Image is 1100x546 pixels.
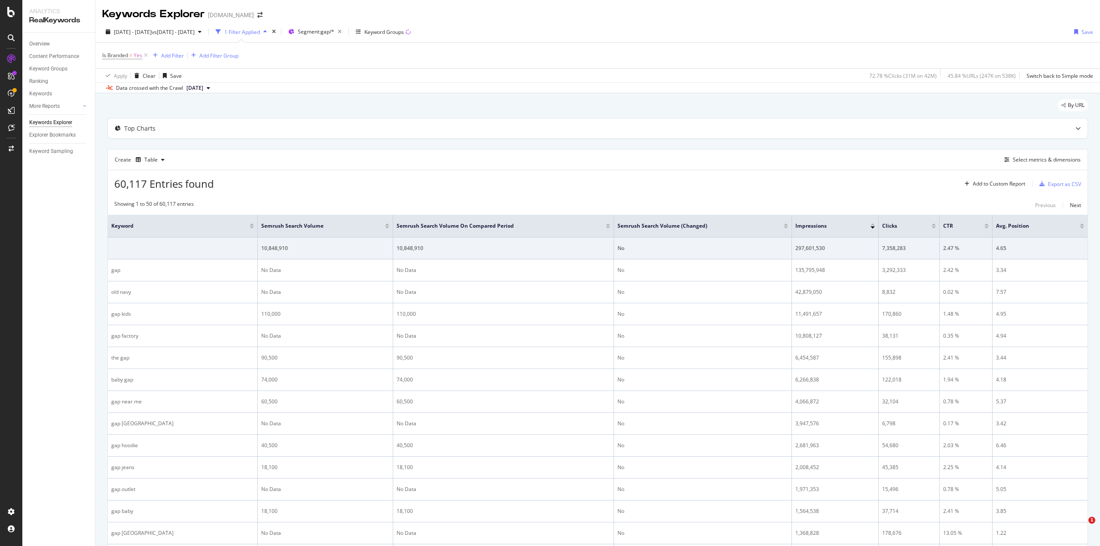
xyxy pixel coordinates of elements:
[882,507,936,515] div: 37,714
[943,354,989,362] div: 2.41 %
[795,420,875,427] div: 3,947,576
[996,442,1084,449] div: 6.46
[29,102,80,111] a: More Reports
[617,244,788,252] div: No
[261,244,389,252] div: 10,848,910
[116,84,183,92] div: Data crossed with the Crawl
[795,288,875,296] div: 42,879,050
[795,464,875,471] div: 2,008,452
[261,507,389,515] div: 18,100
[102,25,205,39] button: [DATE] - [DATE]vs[DATE] - [DATE]
[29,77,89,86] a: Ranking
[111,266,254,274] div: gap
[882,266,936,274] div: 3,292,333
[795,507,875,515] div: 1,564,538
[261,222,372,230] span: Semrush Search Volume
[131,69,156,82] button: Clear
[102,69,127,82] button: Apply
[397,420,610,427] div: No Data
[617,266,788,274] div: No
[996,507,1084,515] div: 3.85
[882,464,936,471] div: 45,385
[943,222,972,230] span: CTR
[996,310,1084,318] div: 4.95
[1071,25,1093,39] button: Save
[1023,69,1093,82] button: Switch back to Simple mode
[996,464,1084,471] div: 4.14
[882,310,936,318] div: 170,860
[617,354,788,362] div: No
[397,288,610,296] div: No Data
[943,507,989,515] div: 2.41 %
[29,147,73,156] div: Keyword Sampling
[943,244,989,252] div: 2.47 %
[29,64,67,73] div: Keyword Groups
[29,7,88,15] div: Analytics
[170,72,182,79] div: Save
[795,398,875,406] div: 4,066,872
[996,529,1084,537] div: 1.22
[29,118,72,127] div: Keywords Explorer
[397,244,610,252] div: 10,848,910
[397,442,610,449] div: 40,500
[261,376,389,384] div: 74,000
[397,332,610,340] div: No Data
[397,376,610,384] div: 74,000
[869,72,937,79] div: 72.78 % Clicks ( 31M on 42M )
[617,464,788,471] div: No
[882,332,936,340] div: 38,131
[186,84,203,92] span: 2025 Jul. 30th
[29,77,48,86] div: Ranking
[364,28,404,36] div: Keyword Groups
[795,244,875,252] div: 297,601,530
[617,222,771,230] span: Semrush Search Volume (Changed)
[996,376,1084,384] div: 4.18
[152,28,195,36] span: vs [DATE] - [DATE]
[208,11,254,19] div: [DOMAIN_NAME]
[111,332,254,340] div: gap factory
[111,376,254,384] div: baby gap
[882,354,936,362] div: 155,898
[943,420,989,427] div: 0.17 %
[261,464,389,471] div: 18,100
[111,354,254,362] div: the gap
[29,64,89,73] a: Keyword Groups
[1058,99,1088,111] div: legacy label
[261,420,389,427] div: No Data
[114,72,127,79] div: Apply
[111,310,254,318] div: gap kids
[795,222,858,230] span: Impressions
[1027,72,1093,79] div: Switch back to Simple mode
[111,507,254,515] div: gap baby
[996,266,1084,274] div: 3.34
[1001,155,1081,165] button: Select metrics & dimensions
[261,398,389,406] div: 60,500
[996,420,1084,427] div: 3.42
[352,25,414,39] button: Keyword Groups
[29,102,60,111] div: More Reports
[943,485,989,493] div: 0.78 %
[114,200,194,210] div: Showing 1 to 50 of 60,117 entries
[943,332,989,340] div: 0.35 %
[397,266,610,274] div: No Data
[111,464,254,471] div: gap jeans
[161,52,184,59] div: Add Filter
[261,485,389,493] div: No Data
[188,50,238,61] button: Add Filter Group
[1035,201,1056,209] div: Previous
[617,288,788,296] div: No
[943,288,989,296] div: 0.02 %
[261,332,389,340] div: No Data
[617,332,788,340] div: No
[947,72,1016,79] div: 45.84 % URLs ( 247K on 538K )
[795,332,875,340] div: 10,808,127
[943,266,989,274] div: 2.42 %
[143,72,156,79] div: Clear
[943,398,989,406] div: 0.78 %
[795,310,875,318] div: 11,491,657
[795,376,875,384] div: 6,266,838
[795,442,875,449] div: 2,681,963
[996,332,1084,340] div: 4.94
[114,28,152,36] span: [DATE] - [DATE]
[617,310,788,318] div: No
